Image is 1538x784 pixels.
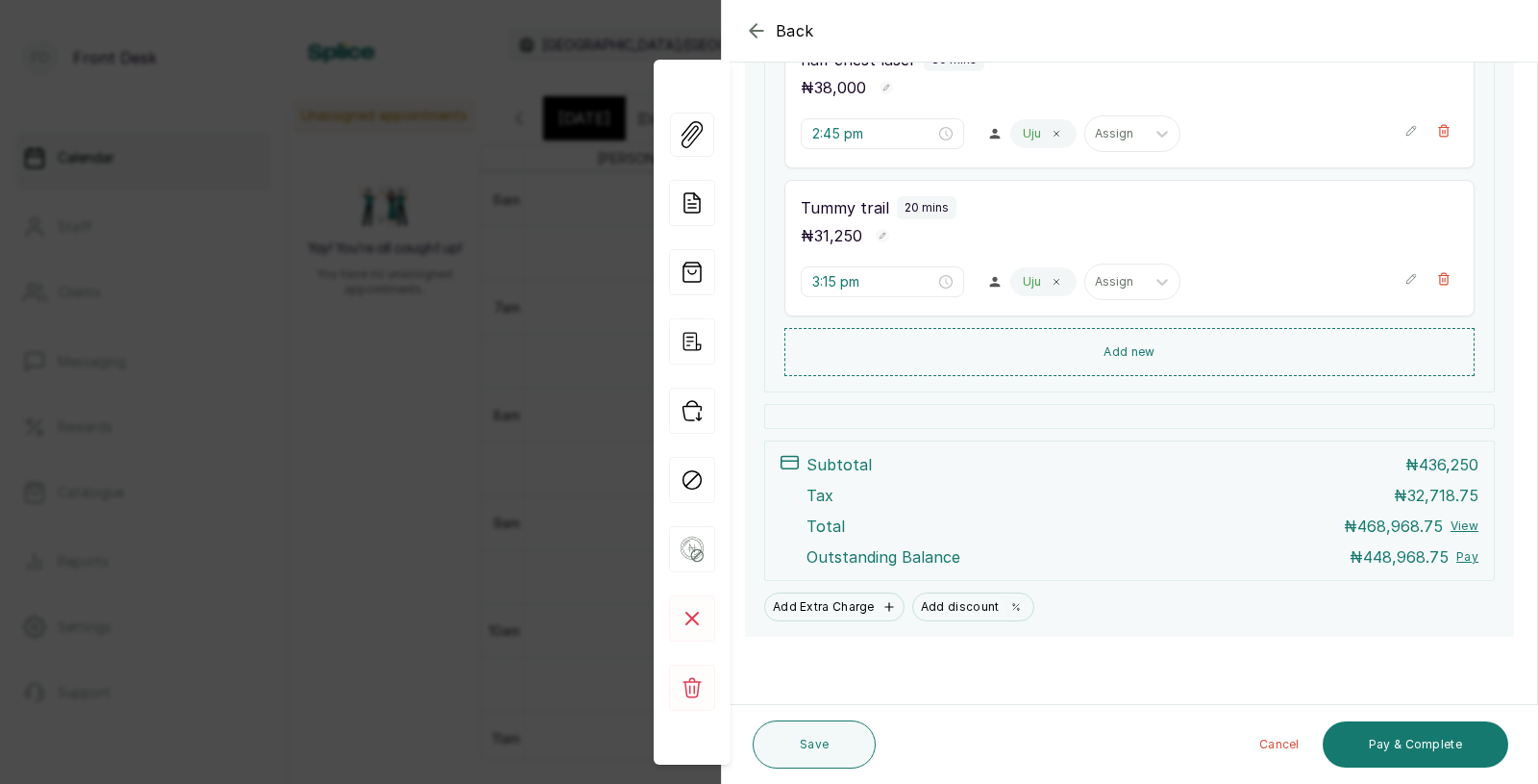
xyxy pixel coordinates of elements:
[745,19,814,42] button: Back
[806,453,872,476] p: Subtotal
[812,123,935,144] input: Select time
[1323,721,1508,768] button: Pay & Complete
[905,200,949,215] p: 20 mins
[753,721,876,769] button: Save
[801,196,889,219] p: Tummy trail
[814,226,862,245] span: 31,250
[1405,453,1478,476] p: ₦
[764,593,905,621] button: Add Extra Charge
[1451,518,1478,534] button: View
[1023,126,1041,141] p: Uju
[1419,455,1478,474] span: 436,250
[1456,549,1478,565] button: Pay
[812,271,935,292] input: Select time
[801,224,862,247] p: ₦
[806,515,845,538] p: Total
[1350,545,1449,569] p: ₦448,968.75
[806,484,833,507] p: Tax
[806,545,960,569] p: Outstanding Balance
[776,19,814,42] span: Back
[1394,484,1478,507] p: ₦
[801,76,866,99] p: ₦
[784,328,1475,376] button: Add new
[814,78,866,97] span: 38,000
[1357,517,1443,536] span: 468,968.75
[1244,721,1315,768] button: Cancel
[1344,515,1443,538] p: ₦
[912,593,1035,621] button: Add discount
[1407,486,1478,505] span: 32,718.75
[1023,274,1041,290] p: Uju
